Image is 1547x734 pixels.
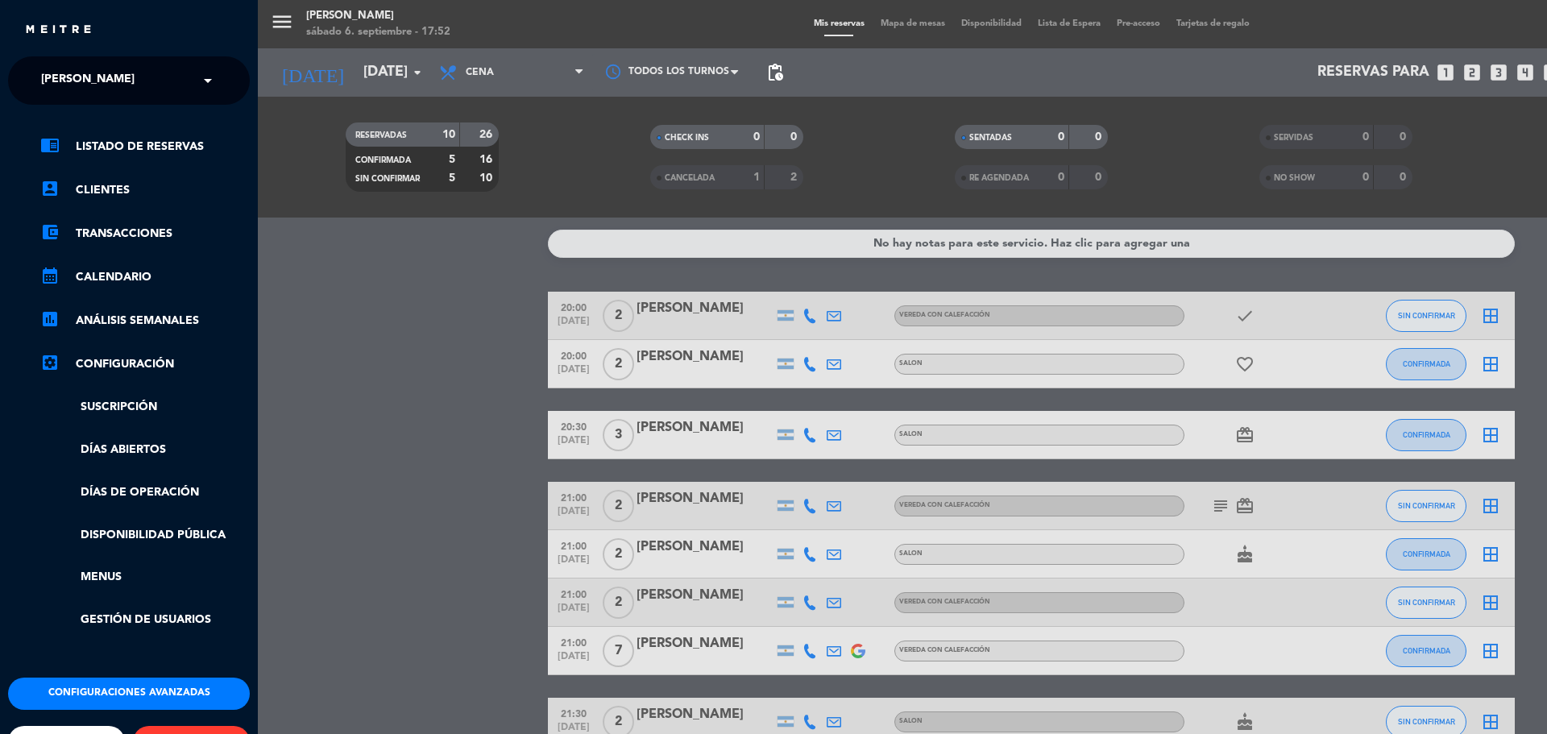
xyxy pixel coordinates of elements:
[40,526,250,545] a: Disponibilidad pública
[765,63,785,82] span: pending_actions
[8,678,250,710] button: Configuraciones avanzadas
[40,137,250,156] a: Listado de Reservas
[40,180,250,200] a: Clientes
[40,266,60,285] i: calendar_month
[24,24,93,36] img: MEITRE
[40,568,250,587] a: Menus
[40,267,250,287] a: Calendario
[40,179,60,198] i: account_box
[40,222,60,242] i: account_balance_wallet
[40,353,60,372] i: settings_applications
[40,483,250,502] a: Días de Operación
[40,355,250,374] a: Configuración
[40,135,60,155] i: chrome_reader_mode
[40,398,250,417] a: Suscripción
[40,611,250,629] a: Gestión de usuarios
[41,64,135,97] span: [PERSON_NAME]
[40,311,250,330] a: ANÁLISIS SEMANALES
[40,224,250,243] a: Transacciones
[40,441,250,459] a: Días abiertos
[40,309,60,329] i: assessment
